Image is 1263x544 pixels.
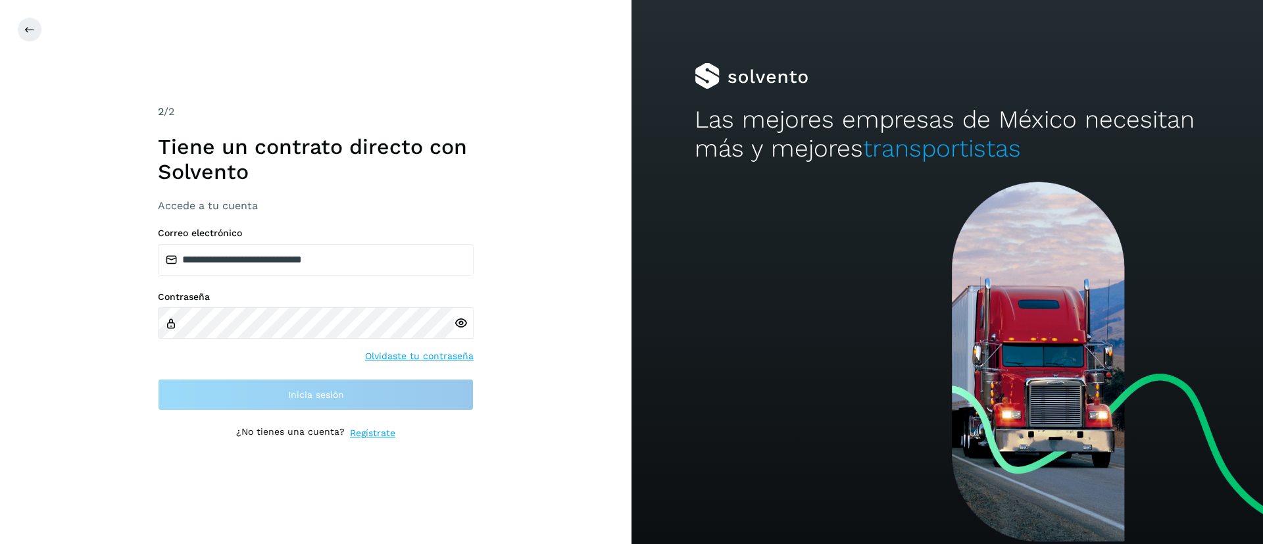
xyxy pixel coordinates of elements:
label: Correo electrónico [158,228,474,239]
button: Inicia sesión [158,379,474,410]
h1: Tiene un contrato directo con Solvento [158,134,474,185]
label: Contraseña [158,291,474,303]
p: ¿No tienes una cuenta? [236,426,345,440]
h3: Accede a tu cuenta [158,199,474,212]
div: /2 [158,104,474,120]
span: 2 [158,105,164,118]
span: transportistas [863,134,1021,162]
h2: Las mejores empresas de México necesitan más y mejores [695,105,1200,164]
a: Olvidaste tu contraseña [365,349,474,363]
a: Regístrate [350,426,395,440]
span: Inicia sesión [288,390,344,399]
